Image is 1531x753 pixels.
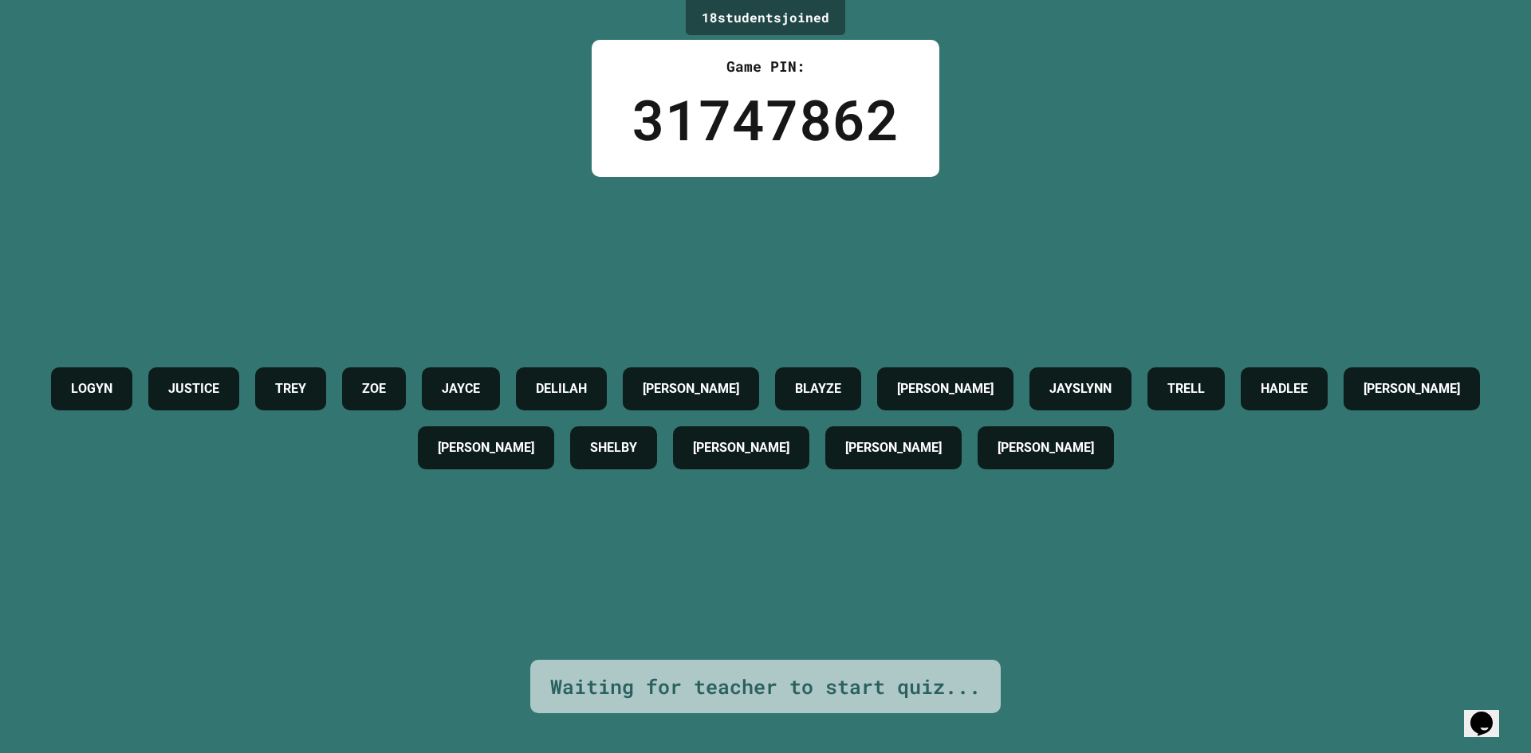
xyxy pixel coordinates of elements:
[275,379,306,398] h4: TREY
[1261,379,1308,398] h4: HADLEE
[632,56,899,77] div: Game PIN:
[550,672,981,702] div: Waiting for teacher to start quiz...
[693,438,789,457] h4: [PERSON_NAME]
[998,438,1094,457] h4: [PERSON_NAME]
[362,379,386,398] h4: ZOE
[845,438,942,457] h4: [PERSON_NAME]
[1364,379,1460,398] h4: [PERSON_NAME]
[1167,379,1205,398] h4: TRELL
[590,438,637,457] h4: SHELBY
[438,438,534,457] h4: [PERSON_NAME]
[632,77,899,161] div: 31747862
[1464,689,1515,737] iframe: chat widget
[1049,379,1112,398] h4: JAYSLYNN
[536,379,587,398] h4: DELILAH
[168,379,219,398] h4: JUSTICE
[643,379,739,398] h4: [PERSON_NAME]
[71,379,112,398] h4: LOGYN
[442,379,480,398] h4: JAYCE
[795,379,841,398] h4: BLAYZE
[897,379,994,398] h4: [PERSON_NAME]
